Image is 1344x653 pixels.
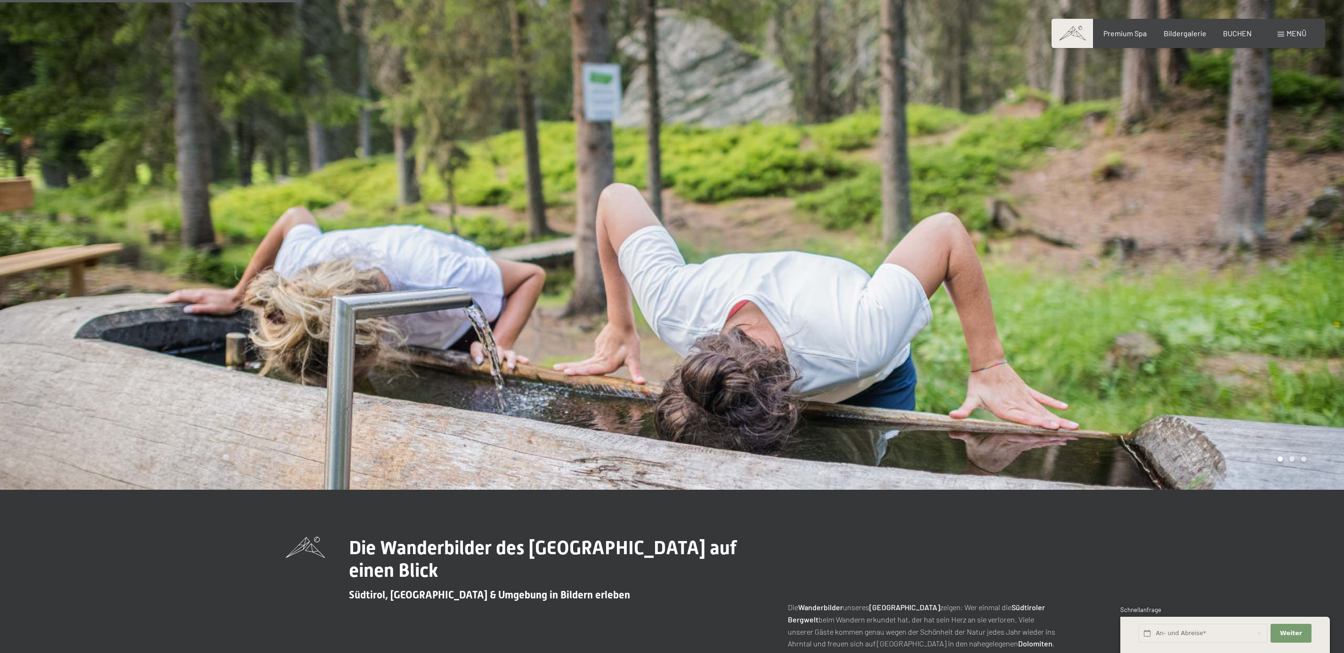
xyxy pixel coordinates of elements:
[1103,29,1147,38] a: Premium Spa
[869,603,940,612] strong: [GEOGRAPHIC_DATA]
[1287,29,1306,38] span: Menü
[798,603,843,612] strong: Wanderbilder
[1223,29,1252,38] a: BUCHEN
[1280,629,1302,637] span: Weiter
[349,589,630,601] span: Südtirol, [GEOGRAPHIC_DATA] & Umgebung in Bildern erleben
[1271,624,1311,643] button: Weiter
[1018,639,1053,648] strong: Dolomiten
[349,537,737,581] span: Die Wanderbilder des [GEOGRAPHIC_DATA] auf einen Blick
[1164,29,1206,38] a: Bildergalerie
[788,603,1045,624] strong: Südtiroler Bergwelt
[1278,456,1283,462] div: Carousel Page 1 (Current Slide)
[1120,606,1161,613] span: Schnellanfrage
[1289,456,1295,462] div: Carousel Page 2
[1301,456,1306,462] div: Carousel Page 3
[1274,456,1306,462] div: Carousel Pagination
